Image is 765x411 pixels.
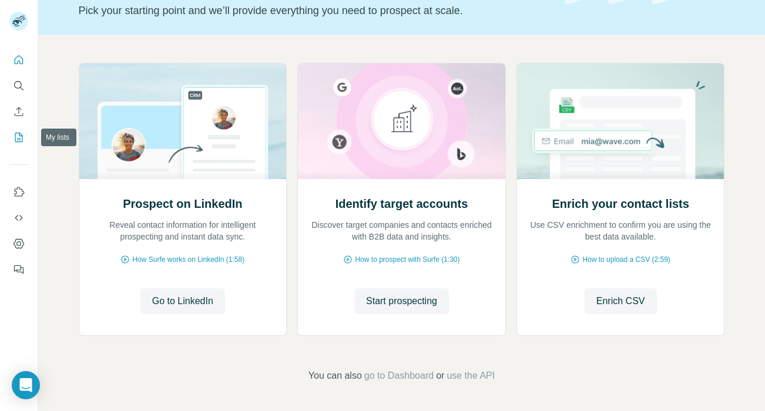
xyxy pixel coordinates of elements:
img: Enrich your contact lists [516,63,725,179]
button: go to Dashboard [364,369,434,383]
button: Quick start [9,49,28,70]
span: How to upload a CSV (2:59) [582,254,670,265]
h2: Identify target accounts [335,196,468,212]
div: Open Intercom Messenger [12,371,40,399]
button: use the API [447,369,495,383]
span: Go to LinkedIn [152,294,213,308]
button: Dashboard [9,233,28,254]
button: Start prospecting [354,288,449,314]
h2: Enrich your contact lists [552,196,689,212]
p: Discover target companies and contacts enriched with B2B data and insights. [310,219,494,242]
button: Use Surfe API [9,207,28,228]
img: Identify target accounts [297,63,506,179]
button: Search [9,75,28,96]
h2: Prospect on LinkedIn [123,196,242,212]
p: Pick your starting point and we’ll provide everything you need to prospect at scale. [79,2,551,19]
span: or [436,369,444,383]
button: Enrich CSV [9,101,28,122]
p: Reveal contact information for intelligent prospecting and instant data sync. [91,219,275,242]
span: You can also [308,369,362,383]
img: Prospect on LinkedIn [79,63,287,179]
p: Use CSV enrichment to confirm you are using the best data available. [529,219,713,242]
span: Enrich CSV [596,294,645,308]
button: Use Surfe on LinkedIn [9,181,28,203]
button: Feedback [9,259,28,280]
span: How Surfe works on LinkedIn (1:58) [132,254,244,265]
span: Start prospecting [366,294,437,308]
button: My lists [9,127,28,148]
span: How to prospect with Surfe (1:30) [355,254,459,265]
button: Enrich CSV [585,288,657,314]
button: Go to LinkedIn [140,288,225,314]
